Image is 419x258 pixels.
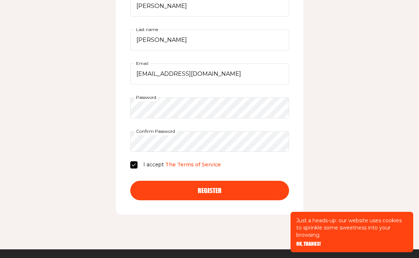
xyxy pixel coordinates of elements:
[135,93,158,101] label: Password
[130,97,289,118] input: Password
[130,64,289,84] input: Email
[296,241,321,246] button: OK, THANKS!
[143,161,221,169] p: I accept
[165,161,221,168] a: The Terms of Service
[296,217,407,239] p: Just a heads-up: our website uses cookies to sprinkle some sweetness into your browsing.
[130,181,289,200] button: Register
[135,127,176,135] label: Confirm Password
[198,187,222,194] span: Register
[135,60,150,67] label: Email
[135,26,160,34] label: Last name
[130,161,138,169] input: I accept The Terms of Service
[130,30,289,51] input: Last name
[130,131,289,152] input: Confirm Password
